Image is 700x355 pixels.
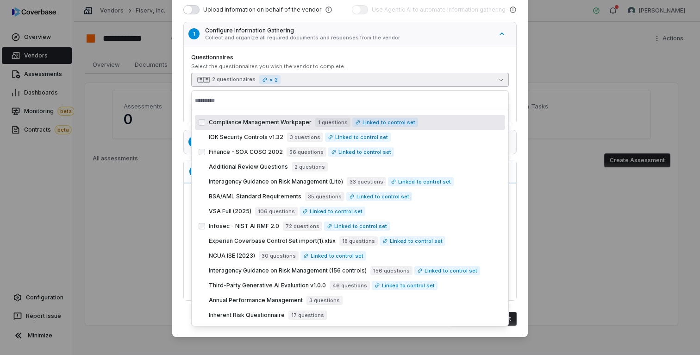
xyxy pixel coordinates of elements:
[372,281,437,290] span: Linked to control set
[209,148,283,156] span: Finance - SOX COSO 2002
[209,163,288,171] span: Additional Review Questions
[189,166,200,177] div: 3
[325,133,391,142] span: Linked to control set
[288,311,327,320] span: 17 questions
[305,192,344,201] span: 35 questions
[269,76,273,83] span: ×
[328,147,394,157] span: Linked to control set
[181,19,528,49] button: 1Configure Information GatheringCollect and organize all required documents and responses from th...
[287,133,323,142] span: 3 questions
[209,133,283,141] span: IOK Security Controls v1.32
[347,177,386,186] span: 33 questions
[205,34,493,41] p: Collect and organize all required documents and responses from the vendor
[346,192,412,201] span: Linked to control set
[300,251,366,260] span: Linked to control set
[209,193,301,200] span: BSA/AML Standard Requirements
[209,297,303,304] span: Annual Performance Management
[324,222,390,231] span: Linked to control set
[212,76,256,83] div: 2 questionnaires
[339,236,378,246] span: 18 questions
[414,266,480,275] span: Linked to control set
[300,207,365,216] span: Linked to control set
[209,267,367,274] span: Interagency Guidance on Risk Management (156 controls)
[287,147,326,157] span: 56 questions
[188,136,200,147] div: 2
[306,296,343,305] span: 3 questions
[209,252,255,260] span: NCUA ISE (2023)
[275,76,278,83] span: 2
[255,207,298,216] span: 106 questions
[181,127,528,157] button: 2Configure AI ReviewAutomated analysis and preliminary assessment of collected information
[191,54,509,61] label: Questionnaires
[380,236,445,246] span: Linked to control set
[191,63,509,70] div: Select the questionnaires you wish the vendor to complete.
[209,222,279,230] span: Infosec - NIST AI RMF 2.0
[188,28,200,39] div: 1
[330,281,370,290] span: 46 questions
[203,6,321,13] span: Upload information on behalf of the vendor
[209,178,343,185] span: Interagency Guidance on Risk Management (Lite)
[352,118,418,127] span: Linked to control set
[209,119,312,126] span: Compliance Management Workpaper
[370,266,412,275] span: 156 questions
[191,111,509,326] div: Suggestions
[209,282,326,289] span: Third-Party Generative AI Evaluation v1.0.0
[372,6,506,13] span: Use Agentic AI to automate information gathering
[209,237,336,245] span: Experian Coverbase Control Set import(1).xlsx
[209,311,285,319] span: Inherent Risk Questionnaire
[315,118,350,127] span: 1 questions
[209,208,251,215] span: VSA Full (2025)
[292,162,328,171] span: 2 questions
[388,177,454,186] span: Linked to control set
[205,27,493,34] h5: Configure Information Gathering
[259,251,299,260] span: 30 questions
[283,222,322,231] span: 72 questions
